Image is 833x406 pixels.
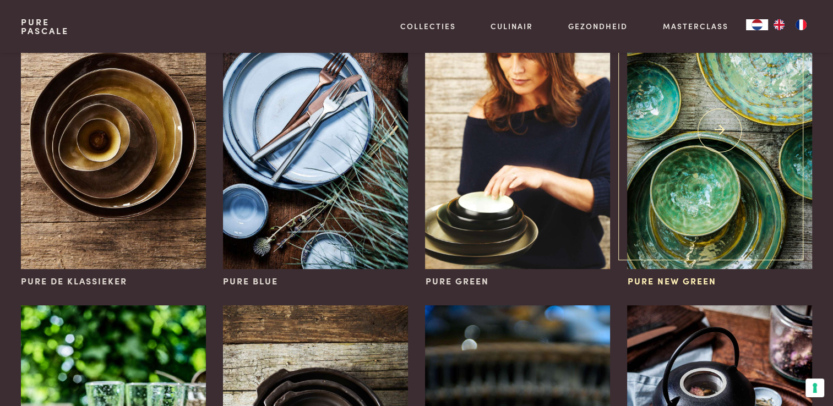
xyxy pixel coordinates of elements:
[790,19,812,30] a: FR
[768,19,790,30] a: EN
[768,19,812,30] ul: Language list
[21,275,127,288] span: Pure de klassieker
[400,20,456,32] a: Collecties
[746,19,812,30] aside: Language selected: Nederlands
[491,20,533,32] a: Culinair
[746,19,768,30] div: Language
[805,378,824,397] button: Uw voorkeuren voor toestemming voor trackingtechnologieën
[627,275,716,288] span: Pure New Green
[568,20,628,32] a: Gezondheid
[223,275,278,288] span: Pure Blue
[746,19,768,30] a: NL
[21,18,69,35] a: PurePascale
[425,275,488,288] span: Pure Green
[663,20,728,32] a: Masterclass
